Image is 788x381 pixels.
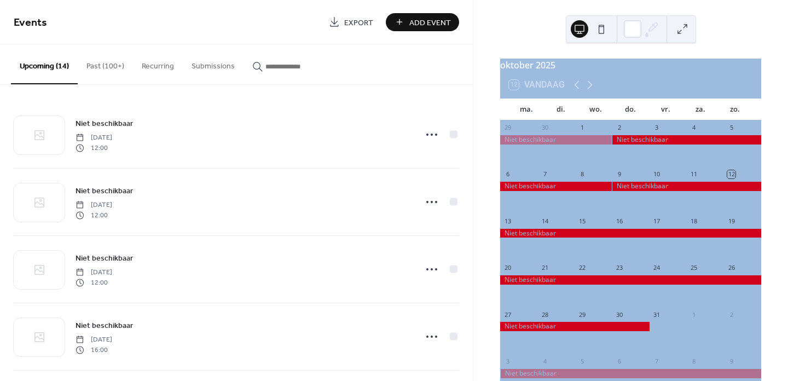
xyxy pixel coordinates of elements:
div: za. [683,99,718,120]
span: Events [14,12,47,33]
div: 21 [541,264,549,272]
div: 3 [503,357,512,365]
div: Niet beschikbaar [500,369,761,378]
span: 12:00 [76,143,112,153]
div: 20 [503,264,512,272]
div: 7 [541,170,549,178]
div: 25 [690,264,698,272]
button: Submissions [183,44,244,83]
div: 8 [690,357,698,365]
span: Niet beschikbaar [76,253,133,264]
div: Niet beschikbaar [612,182,761,191]
div: 5 [578,357,586,365]
div: 2 [727,310,735,319]
div: 14 [541,217,549,225]
div: 15 [578,217,586,225]
div: di. [544,99,579,120]
button: Upcoming (14) [11,44,78,84]
div: zo. [717,99,752,120]
div: 3 [653,124,661,132]
div: ma. [509,99,544,120]
div: 18 [690,217,698,225]
a: Niet beschikbaar [76,252,133,264]
div: Niet beschikbaar [500,275,761,285]
div: 13 [503,217,512,225]
div: 17 [653,217,661,225]
div: 28 [541,310,549,319]
div: 8 [578,170,586,178]
div: 4 [541,357,549,365]
div: Niet beschikbaar [500,229,761,238]
div: vr. [648,99,683,120]
span: Export [344,17,373,28]
div: 24 [653,264,661,272]
div: oktober 2025 [500,59,761,72]
span: [DATE] [76,335,112,345]
button: Add Event [386,13,459,31]
a: Niet beschikbaar [76,319,133,332]
div: do. [613,99,648,120]
div: 12 [727,170,735,178]
div: 26 [727,264,735,272]
div: 30 [615,310,623,319]
div: 31 [653,310,661,319]
span: [DATE] [76,133,112,143]
div: 23 [615,264,623,272]
a: Niet beschikbaar [76,117,133,130]
a: Niet beschikbaar [76,184,133,197]
div: Niet beschikbaar [500,182,612,191]
span: [DATE] [76,200,112,210]
span: Niet beschikbaar [76,186,133,197]
button: Recurring [133,44,183,83]
span: Add Event [409,17,451,28]
div: 6 [503,170,512,178]
div: 5 [727,124,735,132]
div: Niet beschikbaar [500,322,650,331]
button: Past (100+) [78,44,133,83]
div: 29 [503,124,512,132]
div: 10 [653,170,661,178]
a: Export [321,13,381,31]
span: [DATE] [76,268,112,278]
div: 22 [578,264,586,272]
div: Niet beschikbaar [500,135,612,145]
div: 11 [690,170,698,178]
div: 1 [578,124,586,132]
div: 27 [503,310,512,319]
span: 12:00 [76,278,112,287]
div: 16 [615,217,623,225]
div: 9 [727,357,735,365]
div: 4 [690,124,698,132]
span: 16:00 [76,345,112,355]
div: 30 [541,124,549,132]
span: 12:00 [76,210,112,220]
span: Niet beschikbaar [76,118,133,130]
span: Niet beschikbaar [76,320,133,332]
div: 1 [690,310,698,319]
div: 29 [578,310,586,319]
div: Niet beschikbaar [612,135,761,145]
div: 19 [727,217,735,225]
div: 2 [615,124,623,132]
div: 9 [615,170,623,178]
div: wo. [578,99,613,120]
div: 7 [653,357,661,365]
div: 6 [615,357,623,365]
